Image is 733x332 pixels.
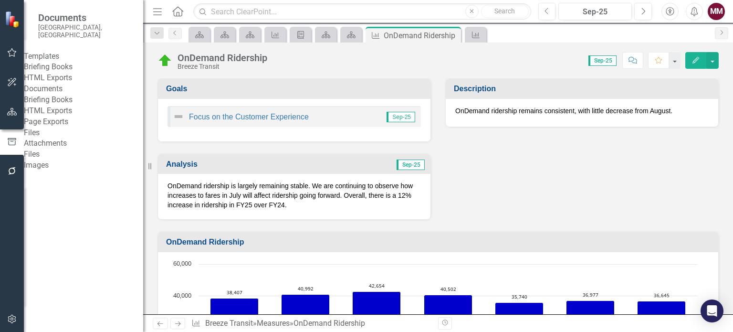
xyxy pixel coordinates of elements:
[293,319,365,328] div: OnDemand Ridership
[227,289,242,296] text: 38,407
[654,292,670,299] text: 36,645
[397,160,425,170] span: Sep-25
[24,84,143,95] div: Documents
[205,319,253,328] a: Breeze Transit
[173,111,184,122] img: Not Defined
[173,291,191,300] text: 40,000
[701,300,723,322] div: Open Intercom Messenger
[24,160,143,171] a: Images
[440,286,456,292] text: 40,502
[166,238,713,246] h3: OnDemand Ridership
[24,73,143,84] a: HTML Exports
[454,85,713,93] h3: Description
[588,55,617,66] span: Sep-25
[178,63,267,70] div: Breeze Transit
[173,259,191,268] text: 60,000
[257,319,290,328] a: Measures
[384,30,459,42] div: OnDemand Ridership
[24,95,143,106] a: Briefing Books
[562,6,628,18] div: Sep-25
[24,149,143,160] a: Files
[583,291,598,298] text: 36,977
[369,282,385,289] text: 42,654
[193,3,531,20] input: Search ClearPoint...
[178,53,267,63] div: OnDemand Ridership
[387,112,415,122] span: Sep-25
[38,23,134,39] small: [GEOGRAPHIC_DATA], [GEOGRAPHIC_DATA]
[168,181,421,210] p: OnDemand ridership is largely remaining stable. We are continuing to observe how increases to far...
[481,5,529,18] button: Search
[166,85,426,93] h3: Goals
[24,138,143,149] a: Attachments
[298,285,314,292] text: 40,992
[494,7,515,15] span: Search
[24,51,143,62] div: Templates
[24,128,143,139] div: Files
[157,53,173,68] img: On Target
[166,160,301,169] h3: Analysis
[189,113,309,121] a: Focus on the Customer Experience
[558,3,632,20] button: Sep-25
[191,318,431,329] div: » »
[5,11,21,28] img: ClearPoint Strategy
[708,3,725,20] button: MM
[24,106,143,117] a: HTML Exports
[38,12,134,23] span: Documents
[24,117,143,128] a: Page Exports
[455,106,709,116] p: OnDemand ridership remains consistent, with little decrease from August.
[512,293,527,300] text: 35,740
[24,62,143,73] a: Briefing Books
